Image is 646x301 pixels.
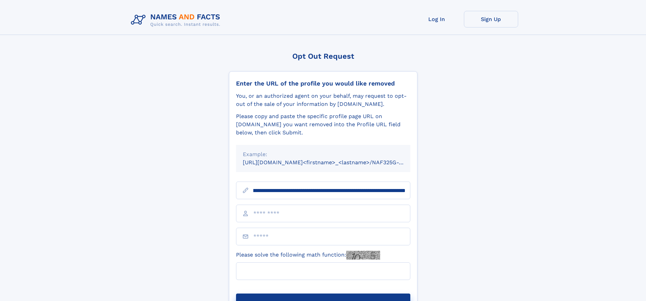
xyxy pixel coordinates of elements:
[243,159,423,166] small: [URL][DOMAIN_NAME]<firstname>_<lastname>/NAF325G-xxxxxxxx
[236,251,380,260] label: Please solve the following math function:
[236,112,410,137] div: Please copy and paste the specific profile page URL on [DOMAIN_NAME] you want removed into the Pr...
[236,80,410,87] div: Enter the URL of the profile you would like removed
[410,11,464,27] a: Log In
[464,11,518,27] a: Sign Up
[243,150,404,158] div: Example:
[236,92,410,108] div: You, or an authorized agent on your behalf, may request to opt-out of the sale of your informatio...
[128,11,226,29] img: Logo Names and Facts
[229,52,417,60] div: Opt Out Request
